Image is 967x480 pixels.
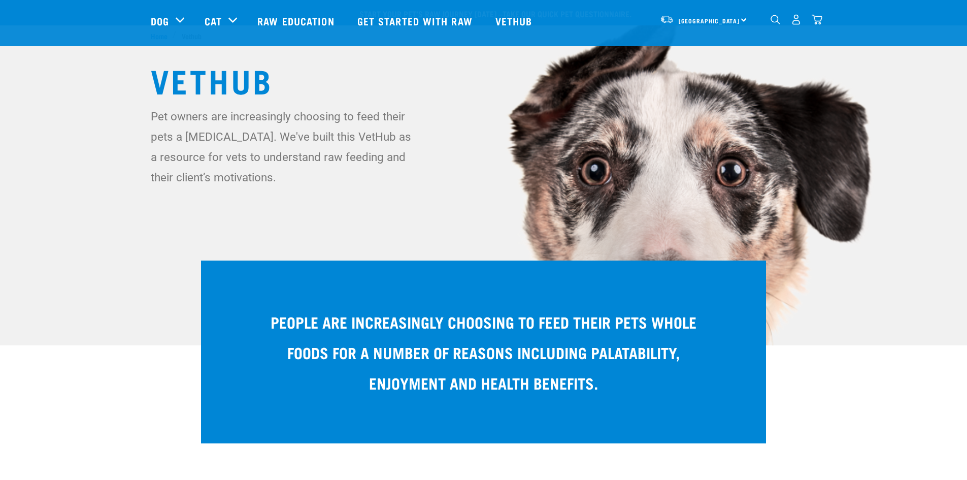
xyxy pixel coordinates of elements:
[679,19,740,22] span: [GEOGRAPHIC_DATA]
[205,13,222,28] a: Cat
[151,61,817,98] h1: Vethub
[262,306,705,398] p: People are increasingly choosing to feed their pets whole foods for a number of reasons including...
[812,14,822,25] img: home-icon@2x.png
[485,1,545,41] a: Vethub
[791,14,802,25] img: user.png
[247,1,347,41] a: Raw Education
[151,13,169,28] a: Dog
[151,106,417,187] p: Pet owners are increasingly choosing to feed their pets a [MEDICAL_DATA]. We've built this VetHub...
[660,15,674,24] img: van-moving.png
[771,15,780,24] img: home-icon-1@2x.png
[347,1,485,41] a: Get started with Raw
